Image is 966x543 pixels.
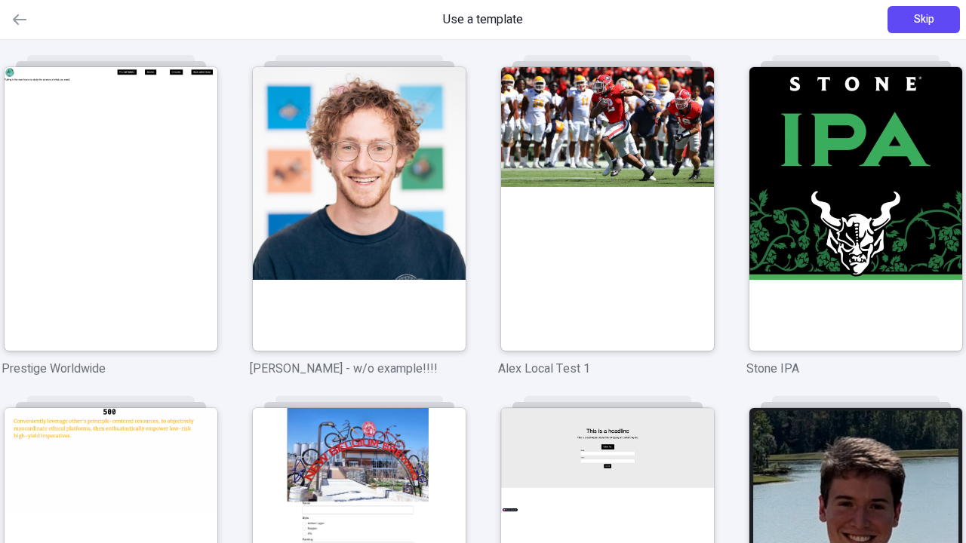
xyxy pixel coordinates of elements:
button: Skip [888,6,960,33]
span: Use a template [443,11,523,29]
p: [PERSON_NAME] - w/o example!!!! [250,360,468,378]
span: Skip [914,11,934,28]
p: Stone IPA [746,360,964,378]
p: Alex Local Test 1 [498,360,716,378]
p: Prestige Worldwide [2,360,220,378]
